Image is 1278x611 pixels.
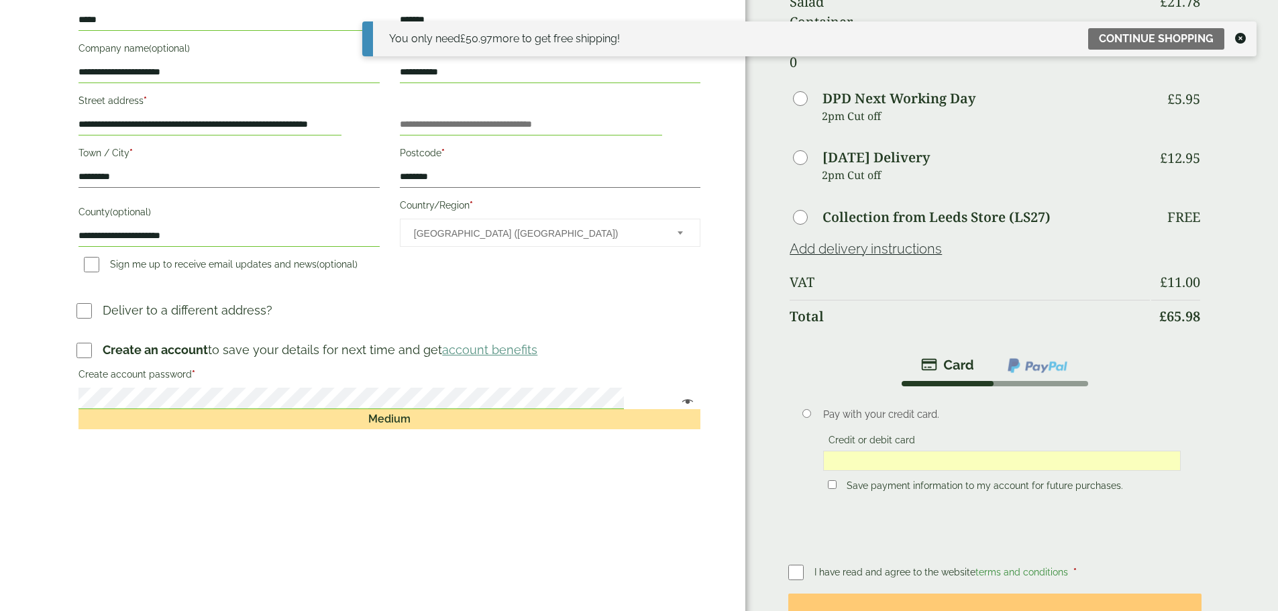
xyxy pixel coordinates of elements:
[1088,28,1224,50] a: Continue shopping
[470,200,473,211] abbr: required
[1160,149,1200,167] bdi: 12.95
[1160,273,1200,291] bdi: 11.00
[103,301,272,319] p: Deliver to a different address?
[822,151,930,164] label: [DATE] Delivery
[78,91,379,114] label: Street address
[841,480,1128,495] label: Save payment information to my account for future purchases.
[790,241,942,257] a: Add delivery instructions
[790,300,1149,333] th: Total
[1160,273,1167,291] span: £
[975,567,1068,577] a: terms and conditions
[822,211,1051,224] label: Collection from Leeds Store (LS27)
[441,148,445,158] abbr: required
[317,259,358,270] span: (optional)
[1167,90,1175,108] span: £
[400,219,700,247] span: Country/Region
[823,435,920,449] label: Credit or debit card
[103,343,208,357] strong: Create an account
[823,407,1181,422] p: Pay with your credit card.
[84,257,99,272] input: Sign me up to receive email updates and news(optional)
[78,39,379,62] label: Company name
[790,266,1149,298] th: VAT
[1167,90,1200,108] bdi: 5.95
[822,165,1149,185] p: 2pm Cut off
[1006,357,1069,374] img: ppcp-gateway.png
[78,259,363,274] label: Sign me up to receive email updates and news
[110,207,151,217] span: (optional)
[814,567,1071,577] span: I have read and agree to the website
[822,92,975,105] label: DPD Next Working Day
[1167,209,1200,225] p: Free
[1073,567,1077,577] abbr: required
[78,203,379,225] label: County
[827,455,1177,467] iframe: Secure card payment input frame
[822,106,1149,126] p: 2pm Cut off
[400,144,700,166] label: Postcode
[389,31,620,47] div: You only need more to get free shipping!
[460,32,466,45] span: £
[78,144,379,166] label: Town / City
[103,341,537,359] p: to save your details for next time and get
[1159,307,1167,325] span: £
[78,409,700,429] div: Medium
[414,219,659,247] span: United Kingdom (UK)
[1159,307,1200,325] bdi: 65.98
[921,357,974,373] img: stripe.png
[78,365,700,388] label: Create account password
[192,369,195,380] abbr: required
[400,196,700,219] label: Country/Region
[144,95,147,106] abbr: required
[149,43,190,54] span: (optional)
[1160,149,1167,167] span: £
[442,343,537,357] a: account benefits
[129,148,133,158] abbr: required
[460,32,492,45] span: 50.97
